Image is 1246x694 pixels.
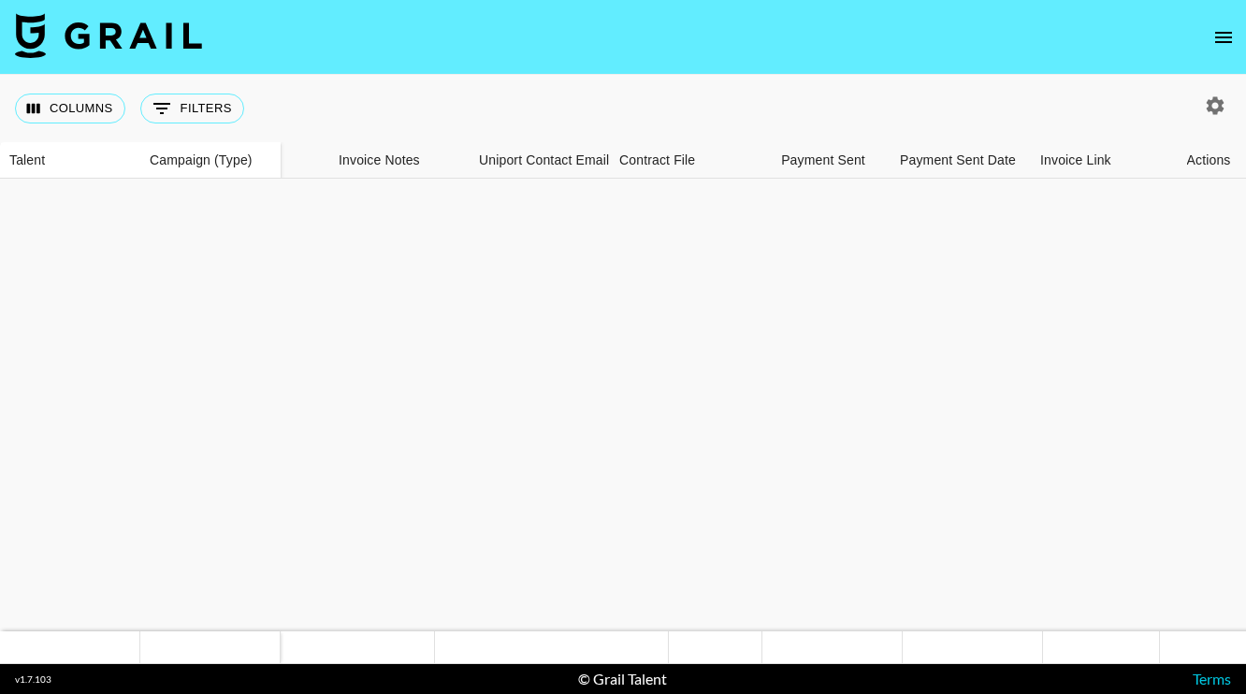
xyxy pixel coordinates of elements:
[750,142,891,179] div: Payment Sent
[9,142,45,179] div: Talent
[339,142,420,179] div: Invoice Notes
[781,142,865,179] div: Payment Sent
[470,142,610,179] div: Uniport Contact Email
[619,142,695,179] div: Contract File
[479,142,609,179] div: Uniport Contact Email
[329,142,470,179] div: Invoice Notes
[1193,670,1231,687] a: Terms
[1031,142,1171,179] div: Invoice Link
[1187,142,1231,179] div: Actions
[610,142,750,179] div: Contract File
[900,142,1016,179] div: Payment Sent Date
[15,673,51,686] div: v 1.7.103
[15,94,125,123] button: Select columns
[1171,142,1246,179] div: Actions
[1040,142,1111,179] div: Invoice Link
[891,142,1031,179] div: Payment Sent Date
[140,94,244,123] button: Show filters
[1205,19,1242,56] button: open drawer
[578,670,667,688] div: © Grail Talent
[15,13,202,58] img: Grail Talent
[150,142,253,179] div: Campaign (Type)
[140,142,281,179] div: Campaign (Type)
